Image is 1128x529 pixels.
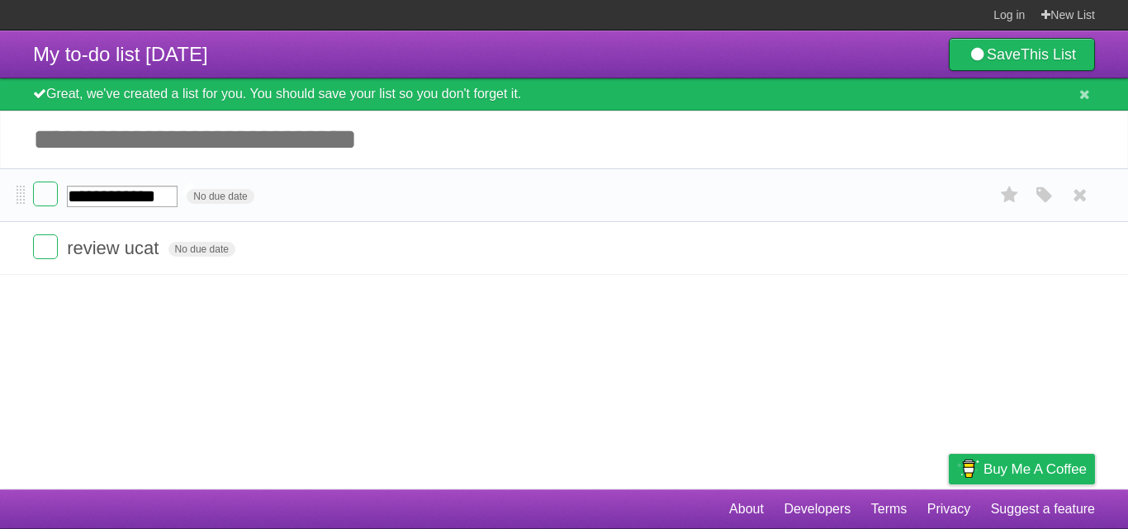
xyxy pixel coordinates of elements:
[1021,46,1076,63] b: This List
[33,43,208,65] span: My to-do list [DATE]
[67,238,163,258] span: review ucat
[33,234,58,259] label: Done
[991,494,1095,525] a: Suggest a feature
[949,454,1095,484] a: Buy me a coffee
[784,494,851,525] a: Developers
[983,455,1087,484] span: Buy me a coffee
[957,455,979,483] img: Buy me a coffee
[33,182,58,206] label: Done
[949,38,1095,71] a: SaveThis List
[927,494,970,525] a: Privacy
[871,494,908,525] a: Terms
[168,242,235,257] span: No due date
[187,189,254,204] span: No due date
[729,494,764,525] a: About
[994,182,1026,209] label: Star task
